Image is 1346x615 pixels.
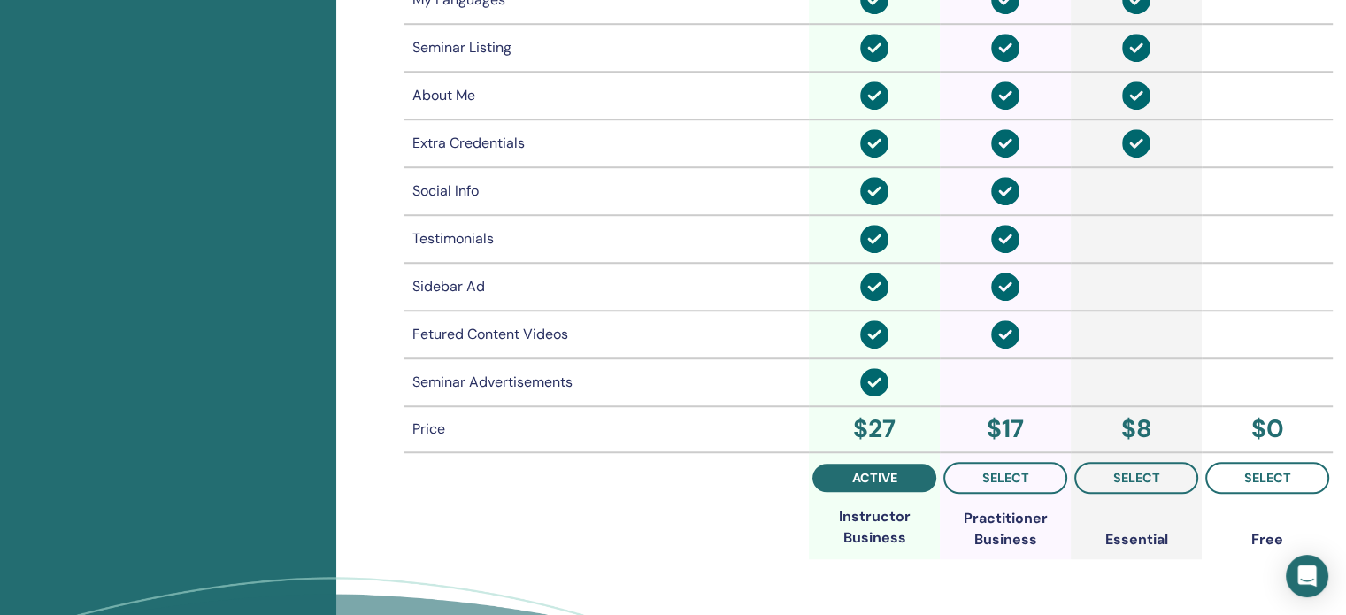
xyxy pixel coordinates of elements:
[860,177,888,205] img: circle-check-solid.svg
[1251,529,1283,550] div: Free
[1244,470,1291,486] span: select
[412,37,800,58] div: Seminar Listing
[412,228,800,250] div: Testimonials
[1074,462,1198,494] button: select
[812,464,936,492] button: active
[1105,529,1168,550] div: Essential
[982,470,1029,486] span: select
[412,324,800,345] div: Fetured Content Videos
[412,133,800,154] div: Extra Credentials
[991,320,1019,349] img: circle-check-solid.svg
[1122,129,1150,158] img: circle-check-solid.svg
[991,34,1019,62] img: circle-check-solid.svg
[1122,81,1150,110] img: circle-check-solid.svg
[412,276,800,297] div: Sidebar Ad
[991,129,1019,158] img: circle-check-solid.svg
[991,273,1019,301] img: circle-check-solid.svg
[860,225,888,253] img: circle-check-solid.svg
[1205,411,1329,448] div: $ 0
[809,506,940,549] div: Instructor Business
[860,81,888,110] img: circle-check-solid.svg
[943,462,1067,494] button: select
[1205,462,1329,494] button: select
[1286,555,1328,597] div: Open Intercom Messenger
[860,273,888,301] img: circle-check-solid.svg
[1113,470,1160,486] span: select
[991,225,1019,253] img: circle-check-solid.svg
[1122,34,1150,62] img: circle-check-solid.svg
[991,177,1019,205] img: circle-check-solid.svg
[860,320,888,349] img: circle-check-solid.svg
[991,81,1019,110] img: circle-check-solid.svg
[860,368,888,396] img: circle-check-solid.svg
[940,508,1071,550] div: Practitioner Business
[812,411,936,448] div: $ 27
[412,419,800,440] div: Price
[852,470,897,486] span: active
[412,181,800,202] div: Social Info
[860,34,888,62] img: circle-check-solid.svg
[943,411,1067,448] div: $ 17
[412,372,800,393] div: Seminar Advertisements
[1074,411,1198,448] div: $ 8
[860,129,888,158] img: circle-check-solid.svg
[412,85,800,106] div: About Me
